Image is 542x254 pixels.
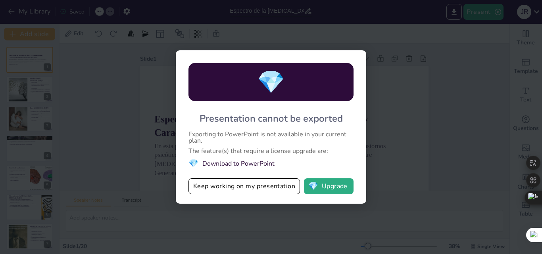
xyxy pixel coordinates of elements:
button: Keep working on my presentation [188,178,300,194]
div: The feature(s) that require a license upgrade are: [188,148,354,154]
div: Presentation cannot be exported [200,112,343,125]
span: diamond [308,182,318,190]
li: Download to PowerPoint [188,158,354,169]
span: diamond [257,67,285,97]
button: diamondUpgrade [304,178,354,194]
div: Exporting to PowerPoint is not available in your current plan. [188,131,354,144]
span: diamond [188,158,198,169]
